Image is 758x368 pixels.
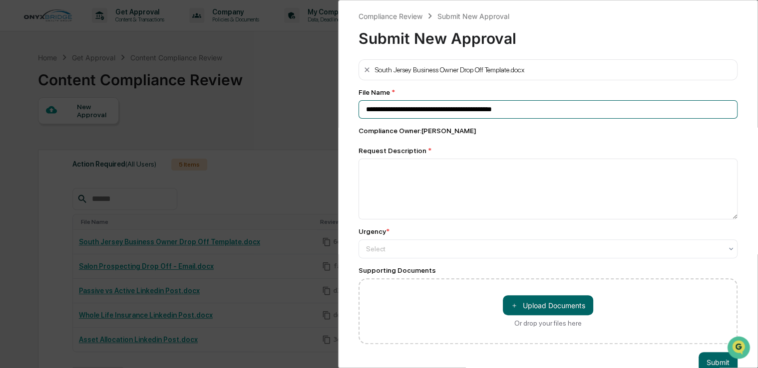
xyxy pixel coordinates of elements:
[20,145,63,155] span: Data Lookup
[503,295,593,315] button: Or drop your files here
[726,335,753,362] iframe: Open customer support
[70,169,121,177] a: Powered byPylon
[10,76,28,94] img: 1746055101610-c473b297-6a78-478c-a979-82029cc54cd1
[34,86,126,94] div: We're available if you need us!
[437,12,509,20] div: Submit New Approval
[20,126,64,136] span: Preclearance
[10,146,18,154] div: 🔎
[10,21,182,37] p: How can we help?
[359,266,738,274] div: Supporting Documents
[6,122,68,140] a: 🖐️Preclearance
[359,12,422,20] div: Compliance Review
[375,66,524,74] div: South Jersey Business Owner Drop Off Template.docx
[359,147,738,155] div: Request Description
[34,76,164,86] div: Start new chat
[6,141,67,159] a: 🔎Data Lookup
[514,319,582,327] div: Or drop your files here
[99,169,121,177] span: Pylon
[10,127,18,135] div: 🖐️
[511,301,518,310] span: ＋
[359,127,738,135] div: Compliance Owner : [PERSON_NAME]
[72,127,80,135] div: 🗄️
[359,88,738,96] div: File Name
[82,126,124,136] span: Attestations
[359,21,738,47] div: Submit New Approval
[170,79,182,91] button: Start new chat
[26,45,165,56] input: Clear
[68,122,128,140] a: 🗄️Attestations
[359,227,389,235] div: Urgency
